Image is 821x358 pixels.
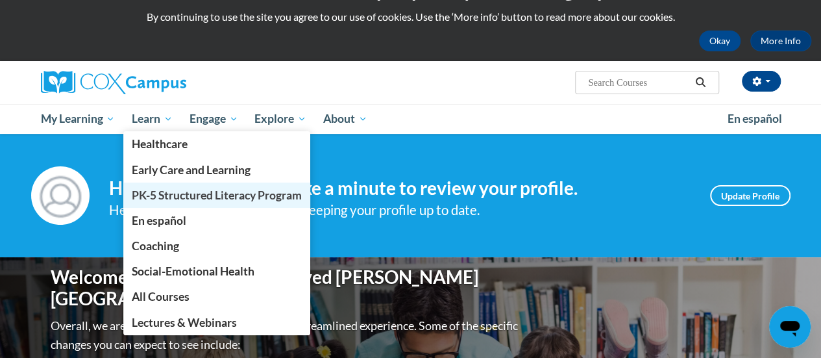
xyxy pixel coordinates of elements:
a: More Info [750,31,811,51]
span: My Learning [40,111,115,127]
a: Lectures & Webinars [123,310,310,335]
span: All Courses [132,290,190,303]
a: En español [123,208,310,233]
span: About [323,111,367,127]
button: Account Settings [742,71,781,92]
a: Update Profile [710,185,790,206]
a: Coaching [123,233,310,259]
a: All Courses [123,284,310,309]
a: About [315,104,376,134]
img: Profile Image [31,166,90,225]
iframe: Button to launch messaging window [769,306,811,348]
span: En español [728,112,782,125]
span: PK-5 Structured Literacy Program [132,188,302,202]
a: PK-5 Structured Literacy Program [123,183,310,208]
input: Search Courses [587,75,691,90]
a: Early Care and Learning [123,157,310,183]
p: Overall, we are proud to provide you with a more streamlined experience. Some of the specific cha... [51,316,521,354]
span: Explore [254,111,306,127]
a: Learn [123,104,181,134]
a: Explore [246,104,315,134]
h4: Hi [PERSON_NAME]! Take a minute to review your profile. [109,177,691,199]
span: Coaching [132,239,179,253]
a: Social-Emotional Health [123,259,310,284]
h1: Welcome to the new and improved [PERSON_NAME][GEOGRAPHIC_DATA] [51,266,521,310]
span: Learn [132,111,173,127]
div: Main menu [31,104,790,134]
a: My Learning [32,104,124,134]
span: Healthcare [132,137,188,151]
a: Cox Campus [41,71,275,94]
span: Engage [190,111,238,127]
button: Search [691,75,710,90]
span: Lectures & Webinars [132,316,237,329]
a: Healthcare [123,131,310,157]
span: En español [132,214,186,227]
button: Okay [699,31,741,51]
a: Engage [181,104,247,134]
span: Social-Emotional Health [132,264,254,278]
div: Help improve your experience by keeping your profile up to date. [109,199,691,221]
p: By continuing to use the site you agree to our use of cookies. Use the ‘More info’ button to read... [10,10,811,24]
a: En español [719,105,790,133]
img: Cox Campus [41,71,186,94]
span: Early Care and Learning [132,163,251,177]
